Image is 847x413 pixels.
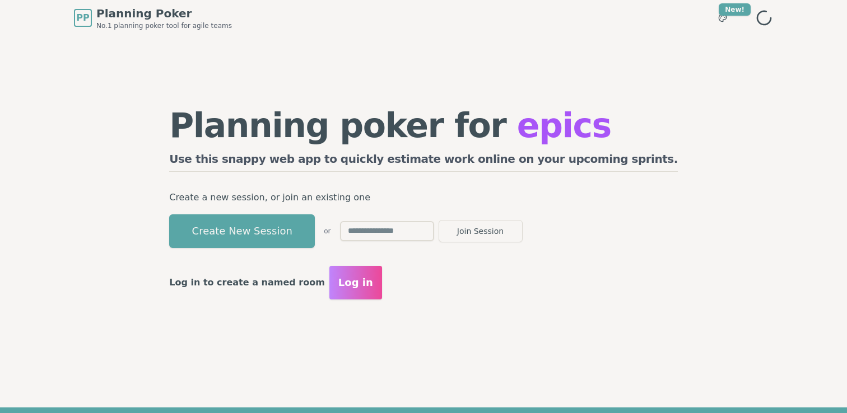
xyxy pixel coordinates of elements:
[169,275,325,290] p: Log in to create a named room
[517,106,611,145] span: epics
[96,6,232,21] span: Planning Poker
[74,6,232,30] a: PPPlanning PokerNo.1 planning poker tool for agile teams
[338,275,373,290] span: Log in
[169,151,678,172] h2: Use this snappy web app to quickly estimate work online on your upcoming sprints.
[439,220,523,242] button: Join Session
[713,8,733,28] button: New!
[96,21,232,30] span: No.1 planning poker tool for agile teams
[169,214,315,248] button: Create New Session
[76,11,89,25] span: PP
[169,190,678,205] p: Create a new session, or join an existing one
[324,227,331,236] span: or
[719,3,751,16] div: New!
[169,109,678,142] h1: Planning poker for
[329,266,382,299] button: Log in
